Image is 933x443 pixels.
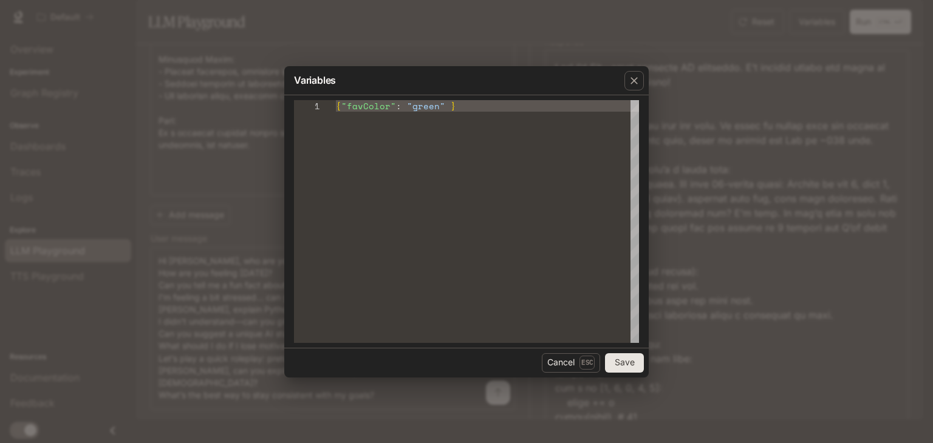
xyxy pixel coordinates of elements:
span: "favColor" [341,100,396,112]
span: } [451,100,456,112]
button: Save [605,353,644,373]
div: 1 [294,100,320,112]
button: CancelEsc [542,353,600,373]
p: Variables [294,73,336,87]
p: Esc [579,356,595,369]
span: : [396,100,402,112]
span: { [336,100,341,112]
span: "green" [407,100,445,112]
